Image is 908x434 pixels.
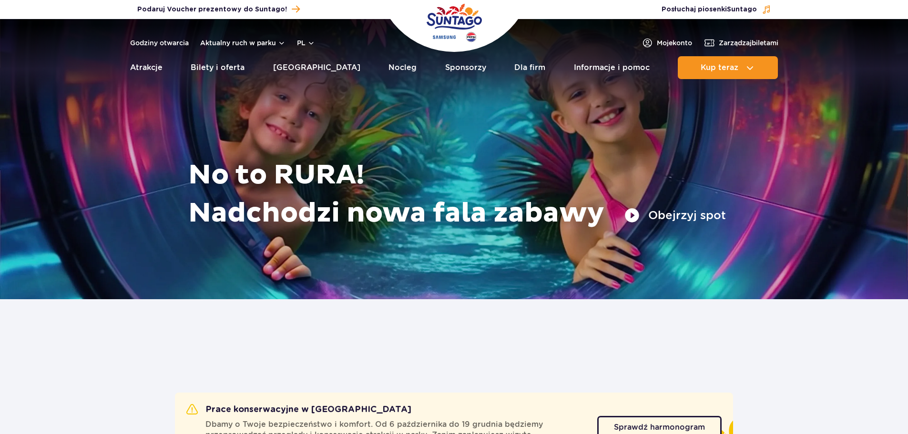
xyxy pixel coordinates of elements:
span: Suntago [727,6,757,13]
span: Zarządzaj biletami [719,38,778,48]
span: Podaruj Voucher prezentowy do Suntago! [137,5,287,14]
a: Nocleg [388,56,417,79]
a: Informacje i pomoc [574,56,650,79]
span: Kup teraz [701,63,738,72]
button: pl [297,38,315,48]
button: Posłuchaj piosenkiSuntago [662,5,771,14]
a: [GEOGRAPHIC_DATA] [273,56,360,79]
a: Dla firm [514,56,545,79]
button: Obejrzyj spot [624,208,726,223]
a: Sponsorzy [445,56,486,79]
button: Kup teraz [678,56,778,79]
h1: No to RURA! Nadchodzi nowa fala zabawy [188,156,726,232]
a: Podaruj Voucher prezentowy do Suntago! [137,3,300,16]
a: Zarządzajbiletami [704,37,778,49]
a: Bilety i oferta [191,56,245,79]
a: Godziny otwarcia [130,38,189,48]
h2: Prace konserwacyjne w [GEOGRAPHIC_DATA] [186,404,411,415]
button: Aktualny ruch w parku [200,39,286,47]
span: Sprawdź harmonogram [614,424,705,431]
span: Moje konto [657,38,692,48]
a: Atrakcje [130,56,163,79]
span: Posłuchaj piosenki [662,5,757,14]
a: Mojekonto [642,37,692,49]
